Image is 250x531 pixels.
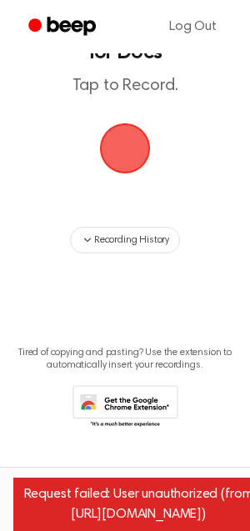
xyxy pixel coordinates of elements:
span: Contact us [10,492,240,521]
a: Beep [17,11,111,43]
button: Beep Logo [100,123,150,173]
p: Tired of copying and pasting? Use the extension to automatically insert your recordings. [13,347,237,372]
a: Log Out [152,7,233,47]
p: Tap to Record. [30,76,220,97]
span: Recording History [94,233,169,248]
button: Recording History [70,227,180,253]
